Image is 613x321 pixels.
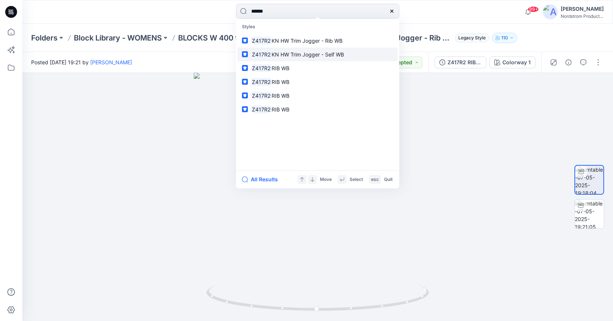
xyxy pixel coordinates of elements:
[251,105,272,114] mark: Z417R2
[251,50,272,59] mark: Z417R2
[242,175,283,184] button: All Results
[237,75,398,89] a: Z417R2RIB WB
[455,33,489,42] span: Legacy Style
[251,36,272,45] mark: Z417R2
[452,33,489,43] button: Legacy Style
[90,59,132,65] a: [PERSON_NAME]
[502,58,531,67] div: Colorway 1
[501,34,508,42] p: 110
[575,200,604,228] img: turntable-07-05-2025-19:21:05
[320,176,332,184] p: Move
[575,166,603,194] img: turntable-07-05-2025-19:18:04
[543,4,558,19] img: avatar
[31,58,132,66] span: Posted [DATE] 19:21 by
[272,38,342,44] span: KN HW Trim Jogger - Rib WB
[237,48,398,61] a: Z417R2KN HW Trim Jogger - Self WB
[435,56,486,68] button: Z417R2 RIB WB_Final
[272,106,289,113] span: RIB WB
[237,61,398,75] a: Z417R2RIB WB
[251,78,272,86] mark: Z417R2
[237,34,398,48] a: Z417R2KN HW Trim Jogger - Rib WB
[31,33,58,43] a: Folders
[237,20,398,34] p: Styles
[272,79,289,85] span: RIB WB
[272,51,344,58] span: KN HW Trim Jogger - Self WB
[350,176,363,184] p: Select
[178,33,307,43] a: BLOCKS W 400 to 499 - Bottoms, Shorts
[528,6,539,12] span: 99+
[561,4,604,13] div: [PERSON_NAME]
[251,91,272,100] mark: Z417R2
[237,103,398,116] a: Z417R2RIB WB
[563,56,574,68] button: Details
[74,33,162,43] a: Block Library - WOMENS
[448,58,482,67] div: Z417R2 RIB WB_Final
[272,93,289,99] span: RIB WB
[272,65,289,71] span: RIB WB
[492,33,517,43] button: 110
[489,56,535,68] button: Colorway 1
[237,89,398,103] a: Z417R2RIB WB
[561,13,604,19] div: Nordstrom Product...
[384,176,393,184] p: Quit
[251,64,272,72] mark: Z417R2
[371,176,379,184] p: esc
